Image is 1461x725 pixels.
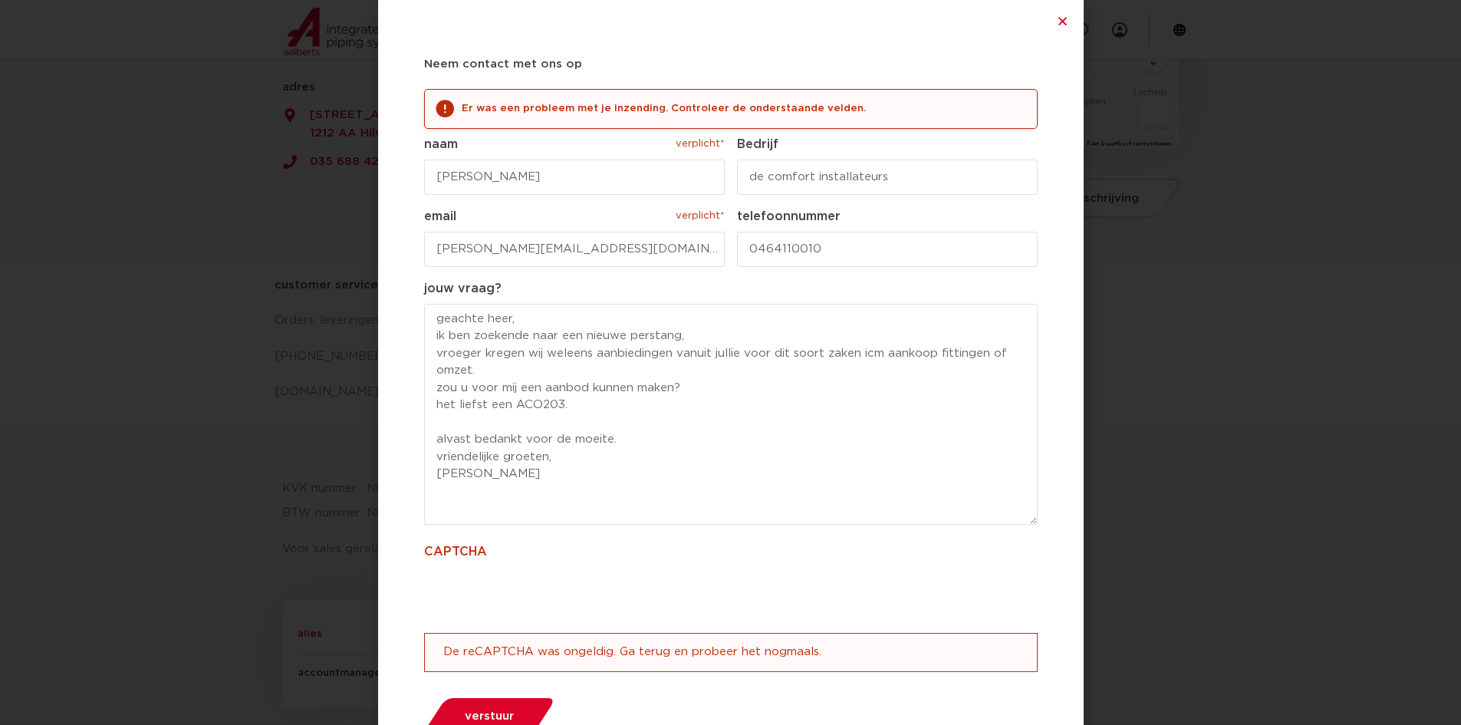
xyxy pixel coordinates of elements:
label: naam [424,135,725,153]
label: jouw vraag? [424,279,1038,298]
input: email [424,232,725,267]
label: Bedrijf [737,135,1038,153]
h5: Neem contact met ons op [424,52,1038,77]
span: verplicht* [674,207,725,226]
label: CAPTCHA [424,542,1038,561]
span: verplicht* [674,135,725,153]
div: De reCAPTCHA was ongeldig. Ga terug en probeer het nogmaals. [424,633,1038,671]
iframe: reCAPTCHA [424,567,657,627]
textarea: geachte heer, ik ben zoekende naar een nieuwe perstang, vroeger kregen wij weleens aanbiedingen v... [424,304,1038,525]
input: naam [424,160,725,195]
label: telefoonnummer [737,207,1038,226]
span: verstuur [465,710,514,722]
label: email [424,207,725,226]
h2: Er was een probleem met je inzending. Controleer de onderstaande velden. [462,102,1025,116]
input: bedrijf [737,160,1038,195]
input: telefoonnummer [737,232,1038,267]
a: Close [1057,15,1068,27]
